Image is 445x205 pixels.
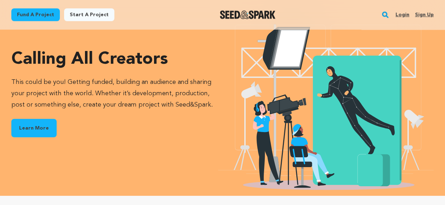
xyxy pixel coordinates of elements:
[218,17,434,190] img: Seed&Spark Creators Icon
[220,11,275,19] img: Seed&Spark Logo Dark Mode
[415,9,434,21] a: Sign up
[11,51,218,68] h3: Calling all creators
[11,8,60,21] a: Fund a project
[64,8,114,21] a: Start a project
[395,9,409,21] a: Login
[11,119,57,137] a: Learn More
[220,11,275,19] a: Seed&Spark Homepage
[11,76,218,110] p: This could be you! Getting funded, building an audience and sharing your project with the world. ...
